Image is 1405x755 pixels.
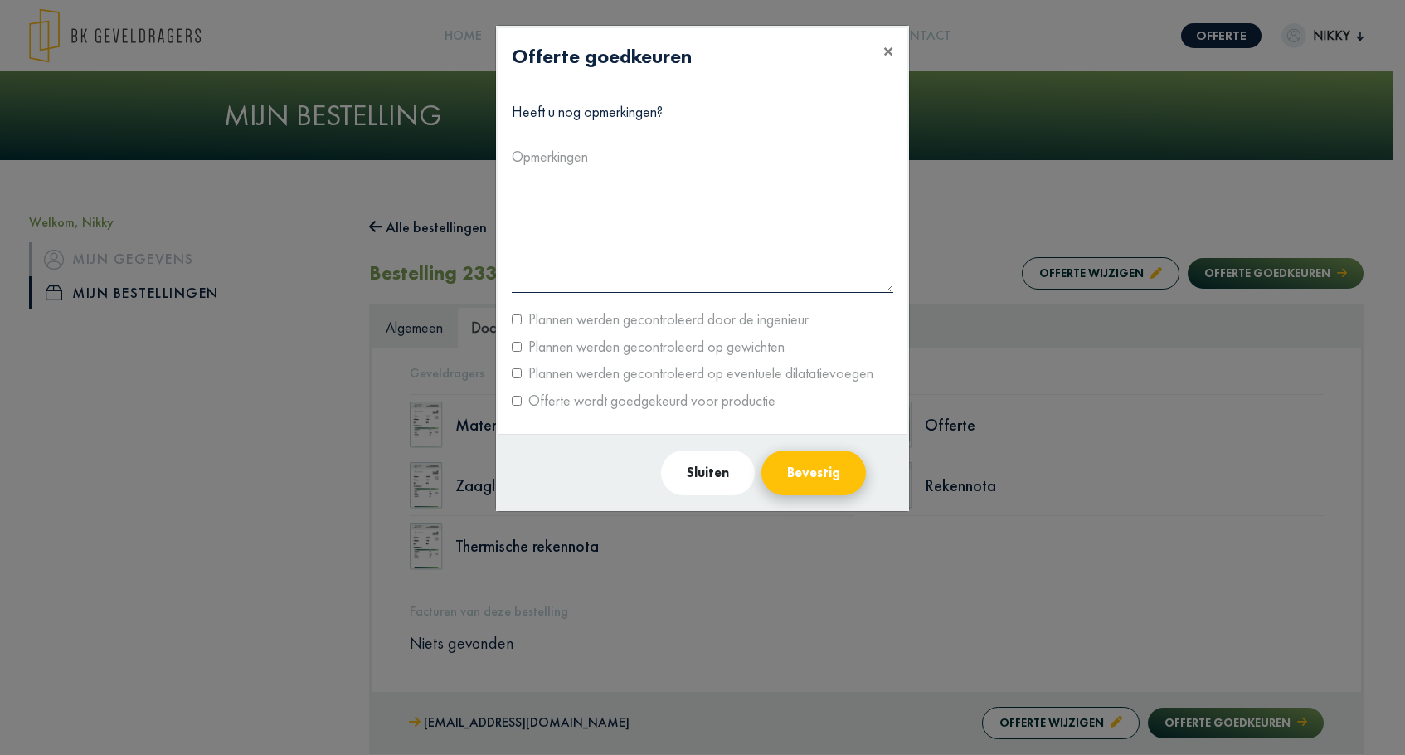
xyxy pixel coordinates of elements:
[512,144,588,170] label: Opmerkingen
[522,306,809,333] label: Plannen werden gecontroleerd door de ingenieur
[512,41,692,71] h4: Offerte goedkeuren
[522,360,873,387] label: Plannen werden gecontroleerd op eventuele dilatatievoegen
[761,451,866,495] button: Bevestig
[522,334,785,360] label: Plannen werden gecontroleerd op gewichten
[661,451,755,495] button: Sluiten
[512,99,893,125] p: Heeft u nog opmerkingen?
[883,38,893,64] span: ×
[522,387,775,414] label: Offerte wordt goedgekeurd voor productie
